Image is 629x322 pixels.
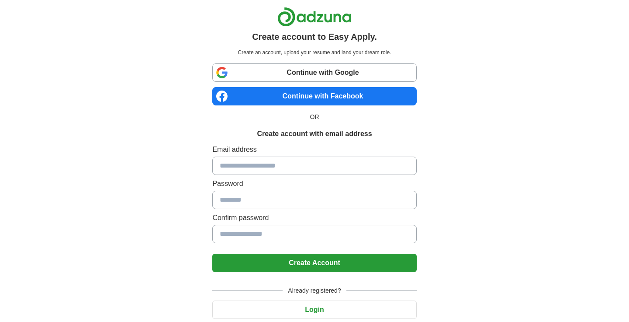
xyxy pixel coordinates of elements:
[212,254,416,272] button: Create Account
[212,306,416,313] a: Login
[212,87,416,105] a: Continue with Facebook
[212,301,416,319] button: Login
[212,63,416,82] a: Continue with Google
[212,178,416,189] label: Password
[252,30,377,43] h1: Create account to Easy Apply.
[212,213,416,223] label: Confirm password
[277,7,352,27] img: Adzuna logo
[212,144,416,155] label: Email address
[214,49,415,56] p: Create an account, upload your resume and land your dream role.
[305,112,325,122] span: OR
[257,129,372,139] h1: Create account with email address
[283,286,346,295] span: Already registered?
